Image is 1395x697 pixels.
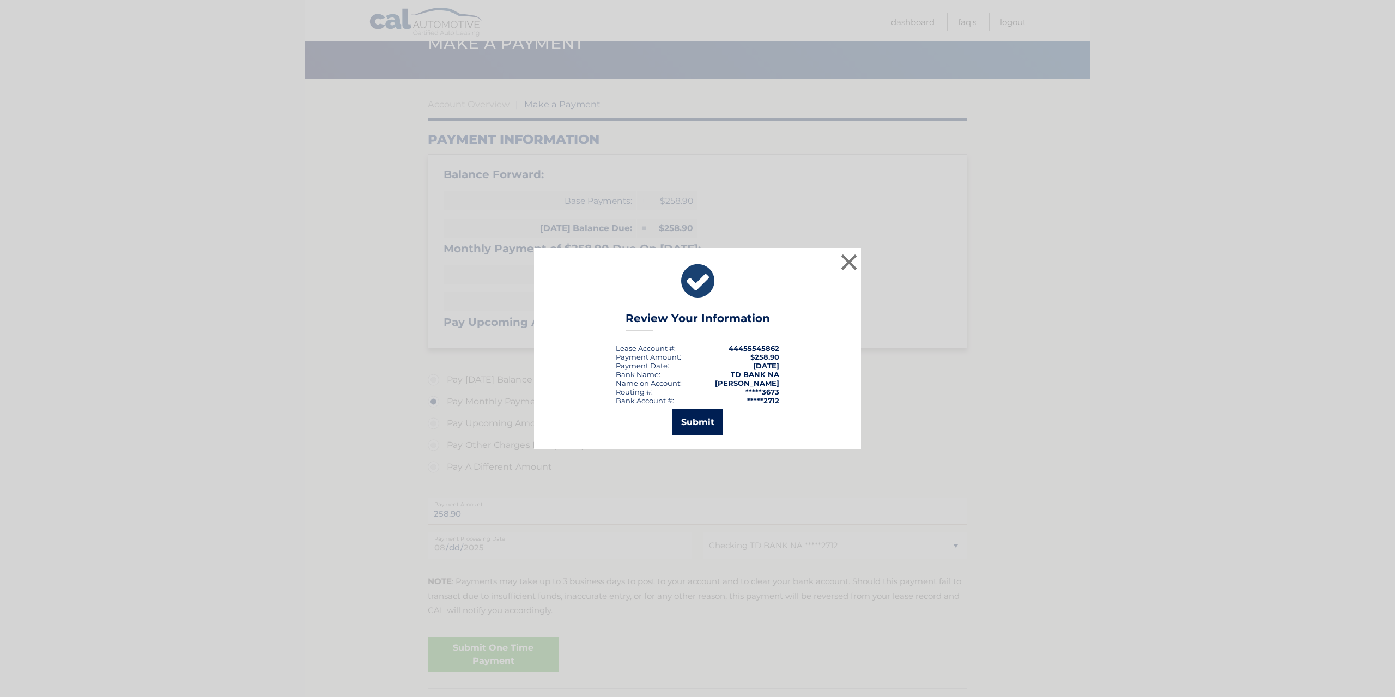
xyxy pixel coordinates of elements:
h3: Review Your Information [626,312,770,331]
div: Payment Amount: [616,353,681,361]
span: Payment Date [616,361,668,370]
div: Lease Account #: [616,344,676,353]
div: Bank Name: [616,370,660,379]
button: Submit [672,409,723,435]
strong: 44455545862 [729,344,779,353]
div: : [616,361,669,370]
strong: [PERSON_NAME] [715,379,779,387]
button: × [838,251,860,273]
div: Bank Account #: [616,396,674,405]
strong: TD BANK NA [731,370,779,379]
div: Routing #: [616,387,653,396]
div: Name on Account: [616,379,682,387]
span: $258.90 [750,353,779,361]
span: [DATE] [753,361,779,370]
